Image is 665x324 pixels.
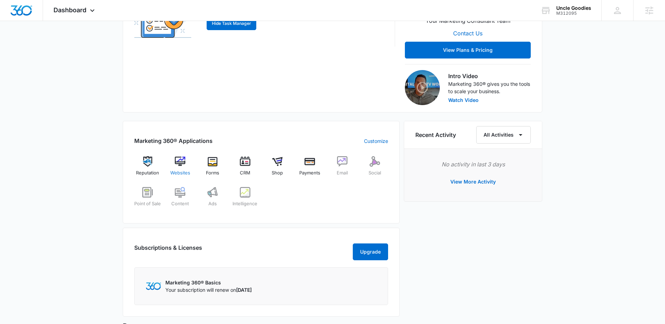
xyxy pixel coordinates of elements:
[208,200,217,207] span: Ads
[233,200,257,207] span: Intelligence
[353,243,388,260] button: Upgrade
[264,156,291,181] a: Shop
[171,200,189,207] span: Content
[405,42,531,58] button: View Plans & Pricing
[134,137,213,145] h2: Marketing 360® Applications
[415,160,531,168] p: No activity in last 3 days
[369,170,381,177] span: Social
[236,287,252,293] span: [DATE]
[415,131,456,139] h6: Recent Activity
[296,156,323,181] a: Payments
[448,98,479,103] button: Watch Video
[165,279,252,286] p: Marketing 360® Basics
[405,70,440,105] img: Intro Video
[167,156,194,181] a: Websites
[556,5,591,11] div: account name
[134,187,161,212] a: Point of Sale
[206,170,219,177] span: Forms
[476,126,531,144] button: All Activities
[199,156,226,181] a: Forms
[329,156,356,181] a: Email
[556,11,591,16] div: account id
[146,282,161,290] img: Marketing 360 Logo
[361,156,388,181] a: Social
[364,137,388,145] a: Customize
[170,170,190,177] span: Websites
[134,156,161,181] a: Reputation
[448,72,531,80] h3: Intro Video
[207,17,256,30] button: Hide Task Manager
[231,156,258,181] a: CRM
[134,243,202,257] h2: Subscriptions & Licenses
[165,286,252,294] p: Your subscription will renew on
[272,170,283,177] span: Shop
[136,170,159,177] span: Reputation
[167,187,194,212] a: Content
[337,170,348,177] span: Email
[299,170,320,177] span: Payments
[443,173,503,190] button: View More Activity
[446,25,489,42] button: Contact Us
[240,170,250,177] span: CRM
[231,187,258,212] a: Intelligence
[199,187,226,212] a: Ads
[134,200,161,207] span: Point of Sale
[448,80,531,95] p: Marketing 360® gives you the tools to scale your business.
[53,6,86,14] span: Dashboard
